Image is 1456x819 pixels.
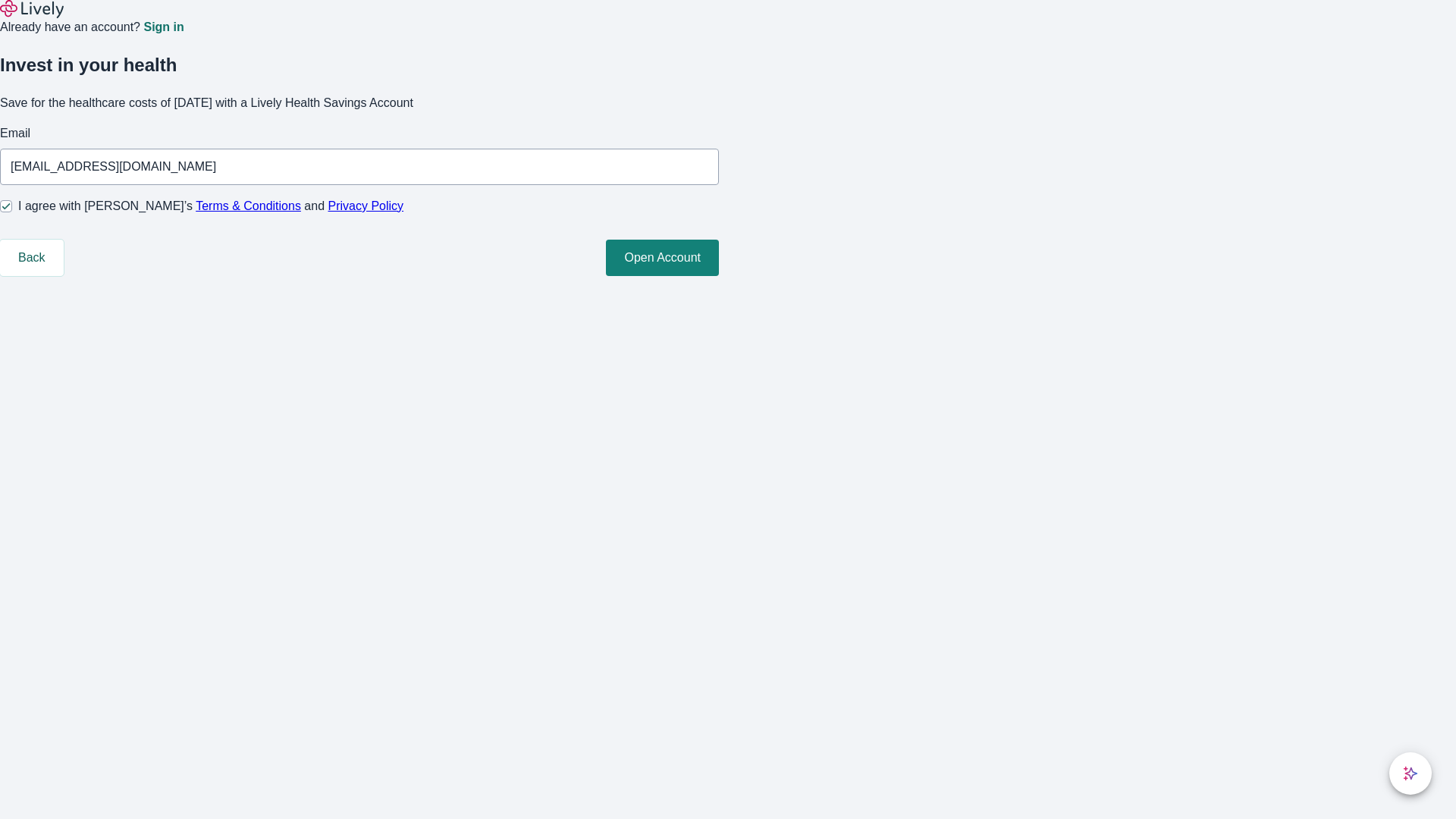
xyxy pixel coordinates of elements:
svg: Lively AI Assistant [1403,766,1418,781]
span: I agree with [PERSON_NAME]’s and [18,197,403,215]
button: Open Account [606,240,719,276]
button: chat [1389,752,1432,795]
a: Privacy Policy [328,199,404,212]
a: Terms & Conditions [196,199,301,212]
a: Sign in [143,21,184,33]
